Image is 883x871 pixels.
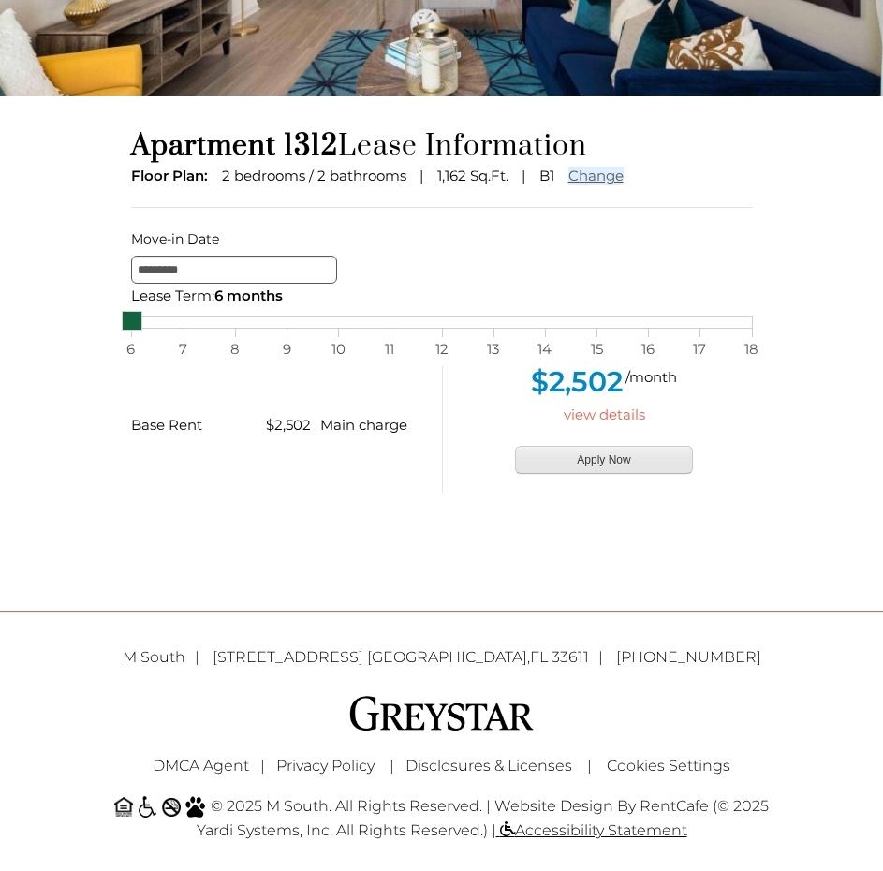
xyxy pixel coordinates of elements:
span: M South [123,648,209,666]
a: Disclosures & Licenses [405,757,572,775]
span: | [260,757,265,775]
a: M South [STREET_ADDRESS] [GEOGRAPHIC_DATA],FL 33611 [123,648,612,666]
img: Pet Friendly [185,796,206,818]
button: Apply Now [515,446,693,474]
span: 33611 [552,648,589,666]
div: Lease Term: [131,284,753,308]
a: Greystar DMCA Agent [153,757,249,775]
a: [PHONE_NUMBER] [616,648,761,666]
span: 2 bedrooms / 2 bathrooms [222,167,406,185]
a: Accessibility Statement [496,821,687,839]
span: /month [625,368,677,386]
h1: Lease Information [131,128,753,164]
span: Apartment 1312 [131,128,338,164]
img: No Smoking [162,798,181,817]
span: Floor Plan: [131,167,208,185]
span: | [587,757,592,775]
a: Greystar Privacy Policy [276,757,375,775]
span: B1 [539,167,554,185]
div: Main charge [306,413,442,437]
span: Sq.Ft. [470,167,508,185]
a: Change [568,167,624,185]
span: FL [530,648,548,666]
span: 10 [329,337,347,362]
label: Move-in Date [131,227,753,251]
span: 12 [433,337,451,362]
a: Cookies Settings [607,757,730,775]
span: , [213,648,612,666]
span: 15 [587,337,606,362]
span: [GEOGRAPHIC_DATA] [367,648,527,666]
span: 6 [122,337,140,362]
div: Base Rent [117,413,253,437]
span: 11 [380,337,399,362]
span: 18 [743,337,761,362]
span: $2,502 [266,416,311,434]
span: 1,162 [437,167,466,185]
span: 17 [690,337,709,362]
span: [STREET_ADDRESS] [213,648,363,666]
span: 16 [639,337,657,362]
span: $2,502 [531,364,623,399]
span: 8 [226,337,244,362]
div: © 2025 M South. All Rights Reserved. | Website Design by RentCafe (© 2025 Yardi Systems, Inc. All... [103,785,781,852]
img: Greystar logo and Greystar website [348,693,536,733]
span: 6 months [214,287,283,304]
span: 9 [277,337,296,362]
input: Move-in Date edit selected 10/9/2025 [131,256,337,284]
img: Accessible community and Greystar Fair Housing Statement [137,796,157,818]
span: 13 [484,337,503,362]
span: 7 [174,337,193,362]
img: Equal Housing Opportunity and Greystar Fair Housing Statement [114,797,133,817]
a: view details [564,406,645,423]
span: | [390,757,394,775]
span: 14 [536,337,554,362]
